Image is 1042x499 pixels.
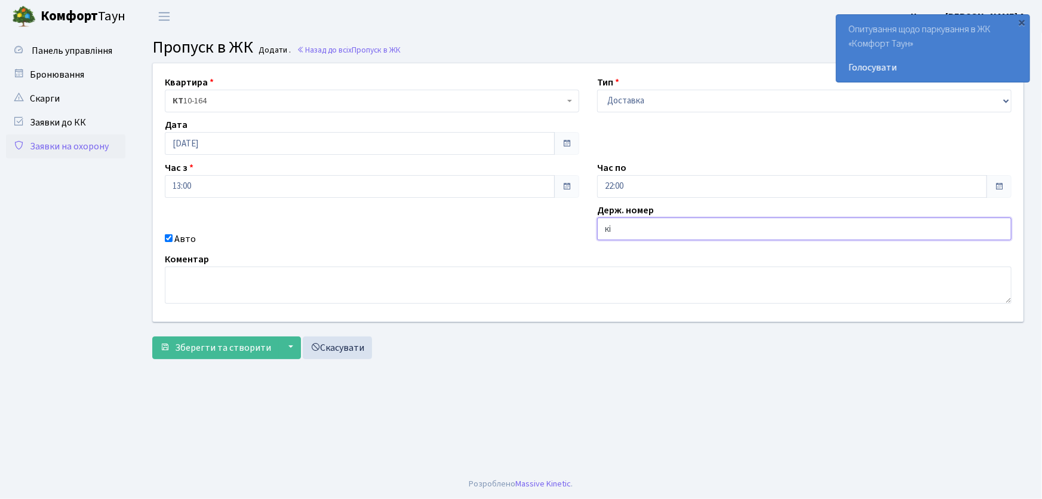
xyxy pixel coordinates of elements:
label: Тип [597,75,619,90]
a: Назад до всіхПропуск в ЖК [297,44,401,56]
a: Голосувати [849,60,1018,75]
button: Зберегти та створити [152,336,279,359]
small: Додати . [257,45,291,56]
a: Скарги [6,87,125,111]
label: Дата [165,118,188,132]
div: × [1016,16,1028,28]
a: Панель управління [6,39,125,63]
a: Massive Kinetic [516,477,571,490]
label: Час з [165,161,193,175]
a: Заявки на охорону [6,134,125,158]
div: Опитування щодо паркування в ЖК «Комфорт Таун» [837,15,1029,82]
span: Панель управління [32,44,112,57]
label: Квартира [165,75,214,90]
a: Цитрус [PERSON_NAME] А. [911,10,1028,24]
span: Пропуск в ЖК [352,44,401,56]
a: Заявки до КК [6,111,125,134]
img: logo.png [12,5,36,29]
input: AA0001AA [597,218,1012,240]
span: <b>КТ</b>&nbsp;&nbsp;&nbsp;&nbsp;10-164 [165,90,579,112]
label: Держ. номер [597,203,654,218]
span: Пропуск в ЖК [152,35,253,59]
label: Коментар [165,252,209,267]
b: КТ [173,95,183,107]
b: Комфорт [41,7,98,26]
span: Зберегти та створити [175,341,271,354]
span: <b>КТ</b>&nbsp;&nbsp;&nbsp;&nbsp;10-164 [173,95,564,107]
div: Розроблено . [469,477,573,491]
label: Авто [174,232,196,246]
b: Цитрус [PERSON_NAME] А. [911,10,1028,23]
button: Переключити навігацію [149,7,179,26]
label: Час по [597,161,626,175]
a: Скасувати [303,336,372,359]
a: Бронювання [6,63,125,87]
span: Таун [41,7,125,27]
